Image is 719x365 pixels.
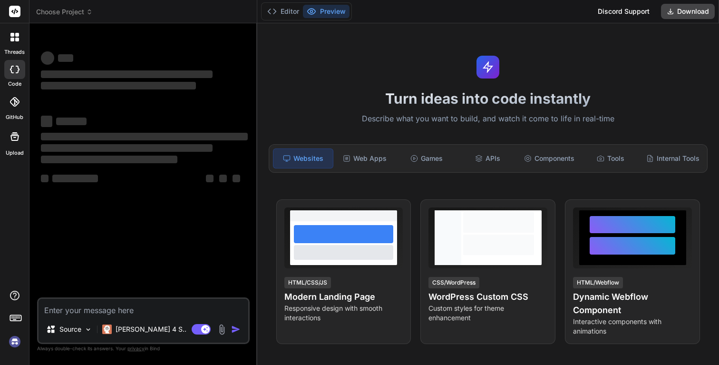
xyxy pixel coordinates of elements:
span: privacy [127,345,145,351]
div: HTML/Webflow [573,277,623,288]
label: GitHub [6,113,23,121]
button: Download [661,4,715,19]
p: Always double-check its answers. Your in Bind [37,344,250,353]
p: Describe what you want to build, and watch it come to life in real-time [263,113,714,125]
div: Discord Support [592,4,655,19]
div: APIs [458,148,517,168]
p: Source [59,325,81,334]
button: Editor [263,5,303,18]
span: ‌ [41,156,177,163]
p: [PERSON_NAME] 4 S.. [116,325,186,334]
span: ‌ [233,175,240,182]
img: Pick Models [84,326,92,334]
span: ‌ [52,175,98,182]
span: ‌ [206,175,214,182]
button: Preview [303,5,350,18]
div: Tools [581,148,641,168]
span: Choose Project [36,7,93,17]
span: ‌ [56,118,87,125]
div: Websites [273,148,333,168]
h1: Turn ideas into code instantly [263,90,714,107]
div: Internal Tools [642,148,703,168]
div: Components [520,148,579,168]
span: ‌ [41,70,213,78]
div: Web Apps [335,148,395,168]
h4: Modern Landing Page [284,290,403,304]
span: ‌ [41,175,49,182]
span: ‌ [219,175,227,182]
label: threads [4,48,25,56]
span: ‌ [58,54,73,62]
span: ‌ [41,133,248,140]
span: ‌ [41,82,196,89]
img: icon [231,325,241,334]
p: Responsive design with smooth interactions [284,304,403,323]
p: Interactive components with animations [573,317,692,336]
span: ‌ [41,144,213,152]
div: CSS/WordPress [428,277,479,288]
div: Games [397,148,456,168]
h4: Dynamic Webflow Component [573,290,692,317]
span: ‌ [41,51,54,65]
label: Upload [6,149,24,157]
h4: WordPress Custom CSS [428,290,547,304]
label: code [8,80,21,88]
span: ‌ [41,116,52,127]
p: Custom styles for theme enhancement [428,304,547,323]
img: Claude 4 Sonnet [102,325,112,334]
img: signin [7,334,23,350]
div: HTML/CSS/JS [284,277,331,288]
img: attachment [216,324,227,335]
